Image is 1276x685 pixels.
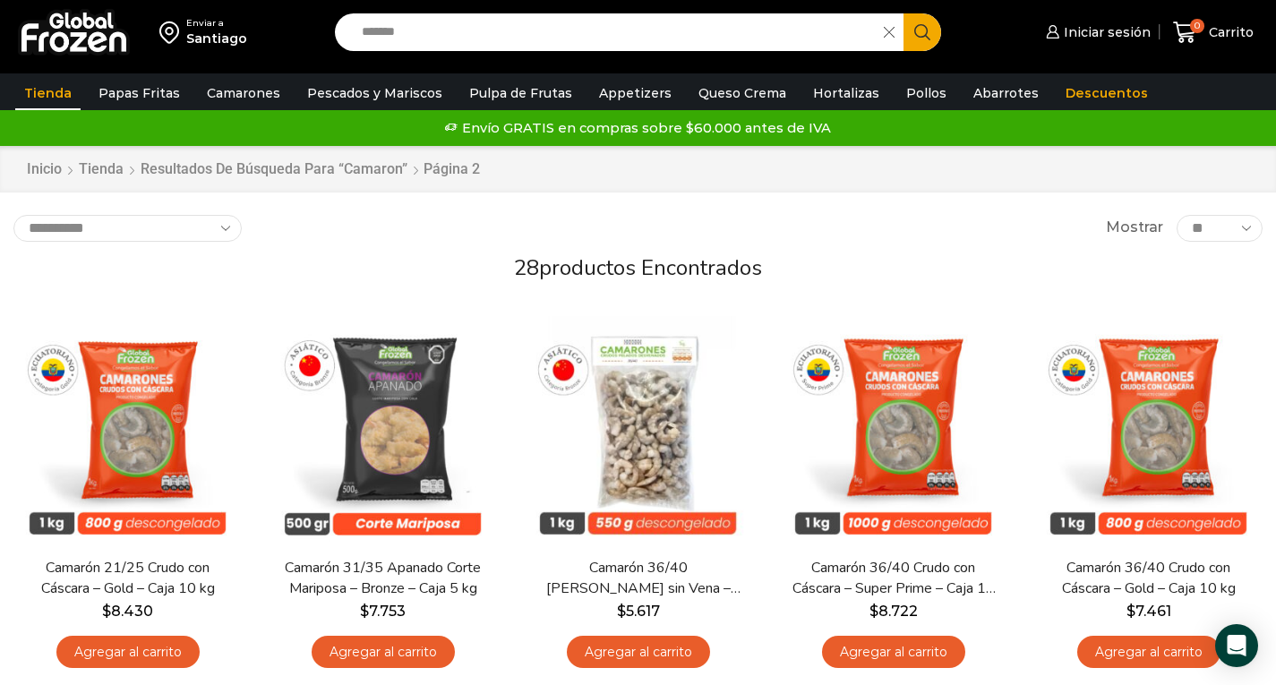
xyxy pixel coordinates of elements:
div: Open Intercom Messenger [1215,624,1258,667]
span: Carrito [1204,23,1254,41]
span: $ [102,603,111,620]
span: $ [360,603,369,620]
a: Agregar al carrito: “Camarón 36/40 Crudo con Cáscara - Gold - Caja 10 kg” [1077,636,1220,669]
a: Tienda [15,76,81,110]
a: Pescados y Mariscos [298,76,451,110]
div: Santiago [186,30,247,47]
a: Camarón 36/40 [PERSON_NAME] sin Vena – Bronze – Caja 10 kg [535,558,741,599]
a: Agregar al carrito: “Camarón 36/40 Crudo Pelado sin Vena - Bronze - Caja 10 kg” [567,636,710,669]
select: Pedido de la tienda [13,215,242,242]
a: Appetizers [590,76,681,110]
div: Enviar a [186,17,247,30]
bdi: 8.722 [869,603,918,620]
a: Camarones [198,76,289,110]
a: Pollos [897,76,955,110]
a: Pulpa de Frutas [460,76,581,110]
a: Agregar al carrito: “Camarón 31/35 Apanado Corte Mariposa - Bronze - Caja 5 kg” [312,636,455,669]
a: Camarón 31/35 Apanado Corte Mariposa – Bronze – Caja 5 kg [280,558,486,599]
a: Camarón 21/25 Crudo con Cáscara – Gold – Caja 10 kg [25,558,231,599]
a: Papas Fritas [90,76,189,110]
span: $ [1126,603,1135,620]
bdi: 5.617 [617,603,660,620]
span: 28 [514,253,539,282]
a: Inicio [26,159,63,180]
bdi: 7.461 [1126,603,1171,620]
span: $ [869,603,878,620]
a: Descuentos [1057,76,1157,110]
a: Agregar al carrito: “Camarón 21/25 Crudo con Cáscara - Gold - Caja 10 kg” [56,636,200,669]
a: Iniciar sesión [1041,14,1151,50]
a: 0 Carrito [1169,12,1258,54]
span: Iniciar sesión [1059,23,1151,41]
button: Search button [903,13,941,51]
a: Camarón 36/40 Crudo con Cáscara – Gold – Caja 10 kg [1046,558,1252,599]
a: Resultados de búsqueda para “camaron” [140,159,408,180]
span: Página 2 [424,160,480,177]
a: Abarrotes [964,76,1048,110]
a: Hortalizas [804,76,888,110]
img: address-field-icon.svg [159,17,186,47]
span: productos encontrados [539,253,762,282]
a: Camarón 36/40 Crudo con Cáscara – Super Prime – Caja 10 kg [791,558,997,599]
span: Mostrar [1106,218,1163,238]
bdi: 7.753 [360,603,406,620]
a: Tienda [78,159,124,180]
nav: Breadcrumb [26,159,484,180]
a: Agregar al carrito: “Camarón 36/40 Crudo con Cáscara - Super Prime - Caja 10 kg” [822,636,965,669]
span: 0 [1190,19,1204,33]
bdi: 8.430 [102,603,153,620]
span: $ [617,603,626,620]
a: Queso Crema [689,76,795,110]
